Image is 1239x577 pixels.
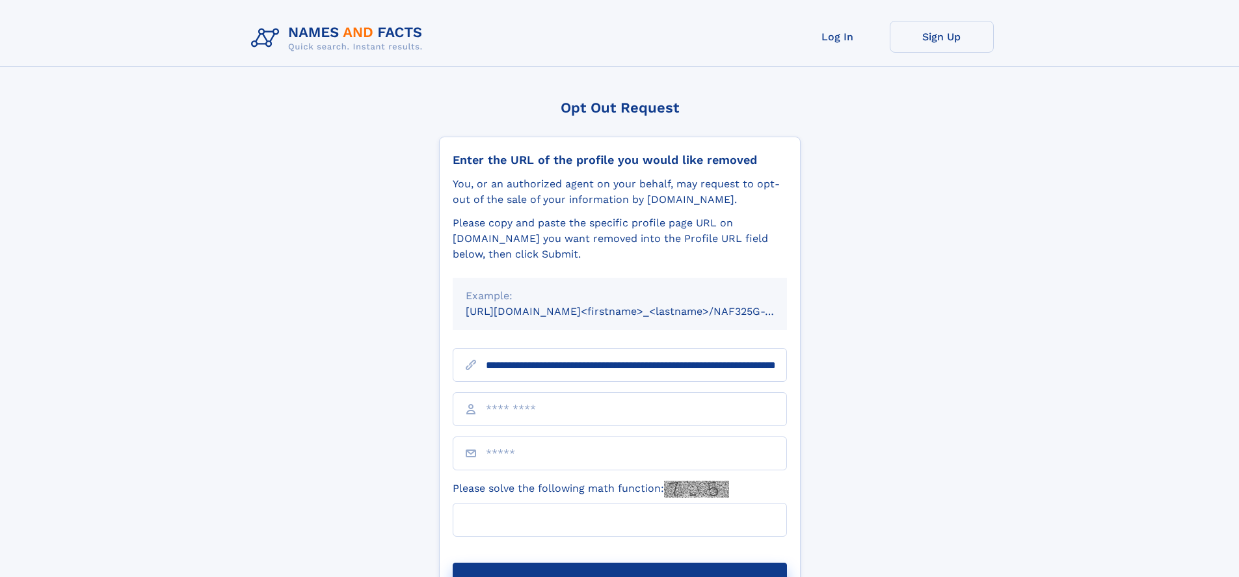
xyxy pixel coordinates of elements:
[453,153,787,167] div: Enter the URL of the profile you would like removed
[453,481,729,498] label: Please solve the following math function:
[246,21,433,56] img: Logo Names and Facts
[453,176,787,208] div: You, or an authorized agent on your behalf, may request to opt-out of the sale of your informatio...
[890,21,994,53] a: Sign Up
[786,21,890,53] a: Log In
[466,305,812,317] small: [URL][DOMAIN_NAME]<firstname>_<lastname>/NAF325G-xxxxxxxx
[439,100,801,116] div: Opt Out Request
[466,288,774,304] div: Example:
[453,215,787,262] div: Please copy and paste the specific profile page URL on [DOMAIN_NAME] you want removed into the Pr...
